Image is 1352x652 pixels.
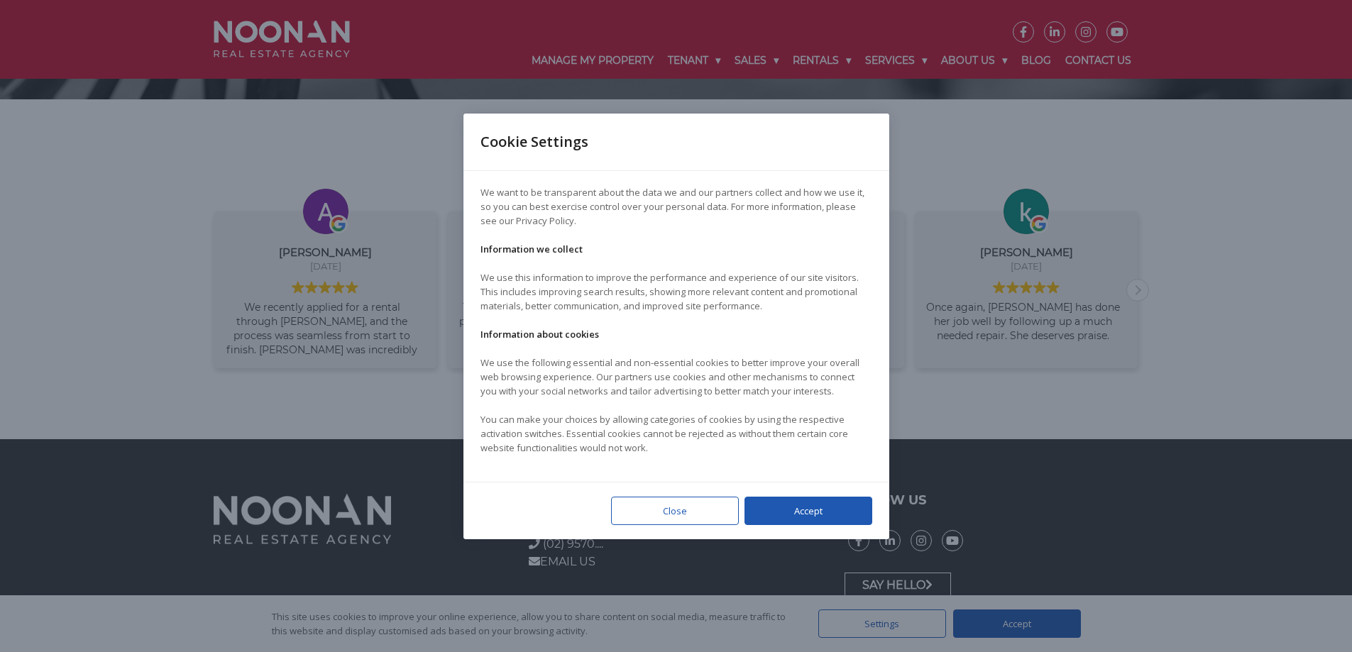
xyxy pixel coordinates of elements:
[480,243,583,255] strong: Information we collect
[480,270,872,313] p: We use this information to improve the performance and experience of our site visitors. This incl...
[480,328,599,341] strong: Information about cookies
[480,114,605,170] div: Cookie Settings
[480,355,872,398] p: We use the following essential and non-essential cookies to better improve your overall web brows...
[744,497,872,525] div: Accept
[611,497,739,525] div: Close
[480,412,872,455] p: You can make your choices by allowing categories of cookies by using the respective activation sw...
[480,185,872,228] p: We want to be transparent about the data we and our partners collect and how we use it, so you ca...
